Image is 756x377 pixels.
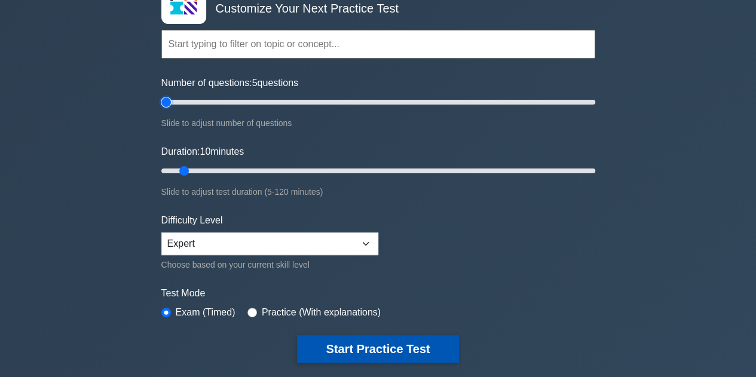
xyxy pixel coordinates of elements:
label: Exam (Timed) [176,305,235,320]
label: Practice (With explanations) [262,305,381,320]
label: Number of questions: questions [161,76,298,90]
input: Start typing to filter on topic or concept... [161,30,595,59]
div: Choose based on your current skill level [161,258,378,272]
label: Test Mode [161,286,595,301]
div: Slide to adjust number of questions [161,116,595,130]
label: Difficulty Level [161,213,223,228]
span: 10 [200,146,210,157]
span: 5 [252,78,258,88]
button: Start Practice Test [297,335,458,363]
label: Duration: minutes [161,145,244,159]
div: Slide to adjust test duration (5-120 minutes) [161,185,595,199]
